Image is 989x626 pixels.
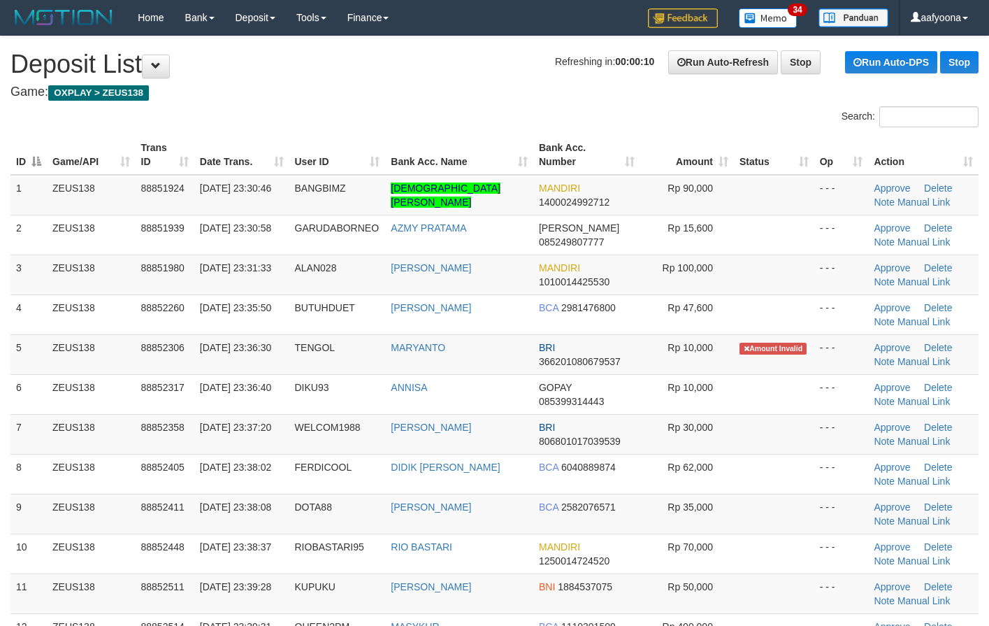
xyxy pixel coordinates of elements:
span: BCA [539,462,558,473]
span: BANGBIMZ [295,183,346,194]
a: Stop [940,51,979,73]
td: ZEUS138 [47,215,136,255]
a: Note [874,595,895,606]
a: RIO BASTARI [391,541,452,553]
a: MARYANTO [391,342,445,353]
a: Approve [874,581,910,592]
td: 6 [10,374,47,414]
a: Approve [874,462,910,473]
a: Manual Link [897,197,951,208]
span: Rp 90,000 [667,183,713,194]
span: Refreshing in: [555,56,654,67]
span: RIOBASTARI95 [295,541,364,553]
span: Rp 47,600 [667,302,713,313]
span: [DATE] 23:38:08 [200,501,271,513]
span: Rp 35,000 [667,501,713,513]
span: [DATE] 23:35:50 [200,302,271,313]
td: - - - [814,334,869,374]
span: [DATE] 23:37:20 [200,422,271,433]
span: MANDIRI [539,541,580,553]
input: Search: [879,106,979,127]
a: Delete [924,462,952,473]
span: Copy 085399314443 to clipboard [539,396,604,407]
a: [PERSON_NAME] [391,581,471,592]
span: Rp 10,000 [667,342,713,353]
span: 88852405 [141,462,185,473]
a: Delete [924,422,952,433]
span: Rp 70,000 [667,541,713,553]
span: Copy 1010014425530 to clipboard [539,276,609,287]
span: 88852260 [141,302,185,313]
a: Manual Link [897,236,951,248]
label: Search: [842,106,979,127]
span: TENGOL [295,342,335,353]
td: - - - [814,374,869,414]
a: Approve [874,262,910,273]
a: Note [874,356,895,367]
span: 88852448 [141,541,185,553]
th: Action: activate to sort column ascending [868,135,979,175]
a: Delete [924,262,952,273]
span: Copy 2582076571 to clipboard [561,501,616,513]
th: Bank Acc. Number: activate to sort column ascending [533,135,640,175]
a: Note [874,276,895,287]
span: 88852306 [141,342,185,353]
a: Stop [781,50,821,74]
th: Game/API: activate to sort column ascending [47,135,136,175]
span: Rp 30,000 [667,422,713,433]
a: Approve [874,302,910,313]
span: Copy 806801017039539 to clipboard [539,436,621,447]
span: DOTA88 [295,501,332,513]
td: 1 [10,175,47,215]
a: [DEMOGRAPHIC_DATA][PERSON_NAME] [391,183,500,208]
td: ZEUS138 [47,294,136,334]
th: Bank Acc. Name: activate to sort column ascending [385,135,533,175]
a: Note [874,515,895,527]
a: Approve [874,501,910,513]
a: Approve [874,382,910,393]
td: ZEUS138 [47,454,136,494]
td: 5 [10,334,47,374]
td: 3 [10,255,47,294]
span: 88852411 [141,501,185,513]
span: [DATE] 23:31:33 [200,262,271,273]
td: ZEUS138 [47,374,136,414]
td: - - - [814,574,869,613]
a: Approve [874,183,910,194]
span: Rp 15,600 [667,222,713,234]
td: 9 [10,494,47,534]
span: [DATE] 23:38:02 [200,462,271,473]
span: BCA [539,501,558,513]
th: ID: activate to sort column descending [10,135,47,175]
span: [DATE] 23:39:28 [200,581,271,592]
a: Approve [874,222,910,234]
span: BUTUHDUET [295,302,355,313]
span: [DATE] 23:30:58 [200,222,271,234]
a: Run Auto-DPS [845,51,937,73]
td: 11 [10,574,47,613]
td: 10 [10,534,47,574]
td: ZEUS138 [47,534,136,574]
a: [PERSON_NAME] [391,262,471,273]
span: DIKU93 [295,382,329,393]
img: MOTION_logo.png [10,7,117,28]
span: BNI [539,581,555,592]
span: GOPAY [539,382,572,393]
a: Approve [874,541,910,553]
span: [DATE] 23:36:30 [200,342,271,353]
td: - - - [814,255,869,294]
span: [PERSON_NAME] [539,222,619,234]
a: Note [874,476,895,487]
a: Note [874,555,895,567]
a: Manual Link [897,276,951,287]
td: 4 [10,294,47,334]
a: Manual Link [897,476,951,487]
a: Approve [874,342,910,353]
span: BCA [539,302,558,313]
th: Trans ID: activate to sort column ascending [136,135,194,175]
a: Manual Link [897,396,951,407]
span: Amount is not matched [739,343,807,355]
a: Delete [924,581,952,592]
a: Delete [924,382,952,393]
span: ALAN028 [295,262,337,273]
